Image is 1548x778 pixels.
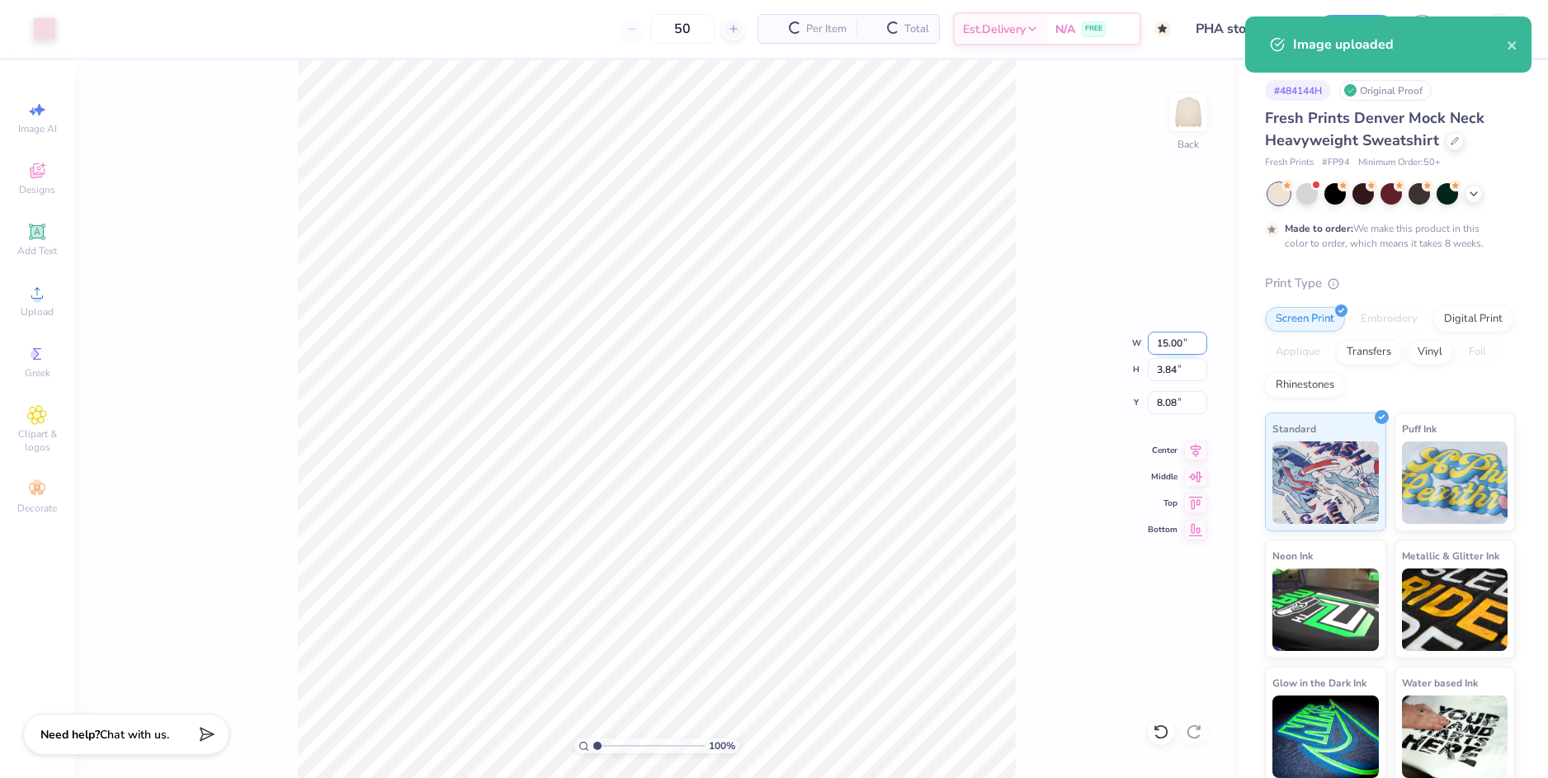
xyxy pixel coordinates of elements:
span: Center [1148,445,1178,456]
img: Puff Ink [1402,441,1508,524]
button: close [1507,35,1518,54]
img: Water based Ink [1402,695,1508,778]
span: Fresh Prints Denver Mock Neck Heavyweight Sweatshirt [1265,108,1484,150]
span: Standard [1272,420,1316,437]
div: Back [1178,137,1199,152]
span: Decorate [17,502,57,515]
span: Puff Ink [1402,420,1437,437]
div: Screen Print [1265,307,1345,332]
div: Applique [1265,340,1331,365]
span: # FP94 [1322,156,1350,170]
div: Original Proof [1339,80,1432,101]
span: Metallic & Glitter Ink [1402,547,1499,564]
span: Neon Ink [1272,547,1313,564]
strong: Made to order: [1285,222,1353,235]
div: Embroidery [1350,307,1428,332]
div: # 484144H [1265,80,1331,101]
img: Back [1172,96,1205,129]
div: Image uploaded [1293,35,1507,54]
span: Upload [21,305,54,318]
span: Per Item [806,21,847,38]
span: Chat with us. [100,727,169,743]
div: Print Type [1265,274,1515,293]
span: Image AI [18,122,57,135]
img: Metallic & Glitter Ink [1402,568,1508,651]
span: Water based Ink [1402,674,1478,691]
span: Fresh Prints [1265,156,1314,170]
span: Bottom [1148,524,1178,535]
div: Foil [1458,340,1497,365]
span: N/A [1055,21,1075,38]
div: Vinyl [1407,340,1453,365]
span: Clipart & logos [8,427,66,454]
div: Transfers [1336,340,1402,365]
span: Glow in the Dark Ink [1272,674,1366,691]
input: – – [650,14,715,44]
div: Rhinestones [1265,373,1345,398]
span: Add Text [17,244,57,257]
img: Standard [1272,441,1379,524]
span: Total [904,21,929,38]
span: Designs [19,183,55,196]
img: Neon Ink [1272,568,1379,651]
span: Greek [25,366,50,380]
span: Top [1148,497,1178,509]
span: 100 % [709,738,735,753]
span: FREE [1085,23,1102,35]
strong: Need help? [40,727,100,743]
span: Minimum Order: 50 + [1358,156,1441,170]
input: Untitled Design [1183,12,1305,45]
span: Est. Delivery [963,21,1026,38]
div: We make this product in this color to order, which means it takes 8 weeks. [1285,221,1488,251]
img: Glow in the Dark Ink [1272,695,1379,778]
span: Middle [1148,471,1178,483]
div: Digital Print [1433,307,1513,332]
